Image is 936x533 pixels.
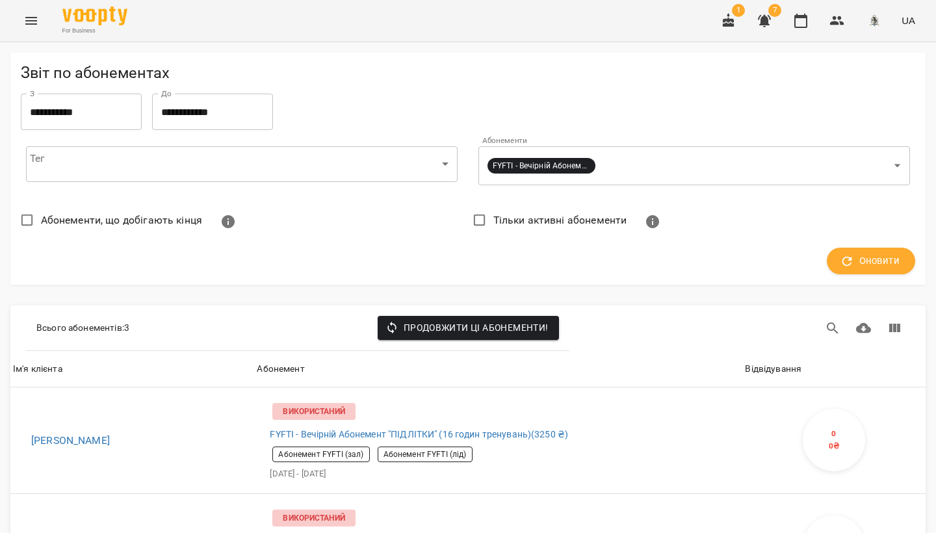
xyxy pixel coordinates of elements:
[36,322,129,335] p: Всього абонементів : 3
[41,213,202,228] span: Абонементи, що добігають кінця
[272,403,355,420] p: Використаний
[842,253,900,270] span: Оновити
[10,305,926,350] div: Table Toolbar
[31,432,244,450] h6: [PERSON_NAME]
[378,316,559,339] button: Продовжити ці абонементи!
[388,320,549,335] span: Продовжити ці абонементи!
[745,361,923,377] span: Відвідування
[827,248,915,275] button: Оновити
[13,361,62,377] div: Ім'я клієнта
[817,313,848,344] button: Пошук
[272,510,355,526] p: Використаний
[493,160,590,172] p: FYFTI - Вечірній Абонемент "ПІДЛІТКИ" (16 годин тренувань)
[257,361,304,377] div: Сортувати
[896,8,920,32] button: UA
[732,4,745,17] span: 1
[265,395,732,486] a: ВикористанийFYFTI - Вечірній Абонемент "ПІДЛІТКИ" (16 годин тренувань)(3250 ₴)Абонемент FYFTI (за...
[270,467,727,480] p: [DATE] - [DATE]
[745,361,801,377] div: Відвідування
[257,361,740,377] span: Абонемент
[768,4,781,17] span: 7
[270,428,568,441] span: FYFTI - Вечірній Абонемент "ПІДЛІТКИ" (16 годин тренувань) ( 3250 ₴ )
[62,27,127,35] span: For Business
[16,5,47,36] button: Menu
[273,449,369,460] span: Абонемент FYFTI (зал)
[257,361,304,377] div: Абонемент
[13,361,252,377] span: Ім'я клієнта
[21,432,244,450] a: [PERSON_NAME]
[745,361,801,377] div: Сортувати
[21,63,915,83] h5: Звіт по абонементах
[493,213,627,228] span: Тільки активні абонементи
[848,313,879,344] button: Завантажити CSV
[829,428,840,453] div: 0 0 ₴
[865,12,883,30] img: 8c829e5ebed639b137191ac75f1a07db.png
[879,313,910,344] button: Вигляд колонок
[26,146,458,182] div: ​
[902,14,915,27] span: UA
[378,449,472,460] span: Абонемент FYFTI (лід)
[478,146,910,185] div: FYFTI - Вечірній Абонемент "ПІДЛІТКИ" (16 годин тренувань)
[62,6,127,25] img: Voopty Logo
[13,361,62,377] div: Сортувати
